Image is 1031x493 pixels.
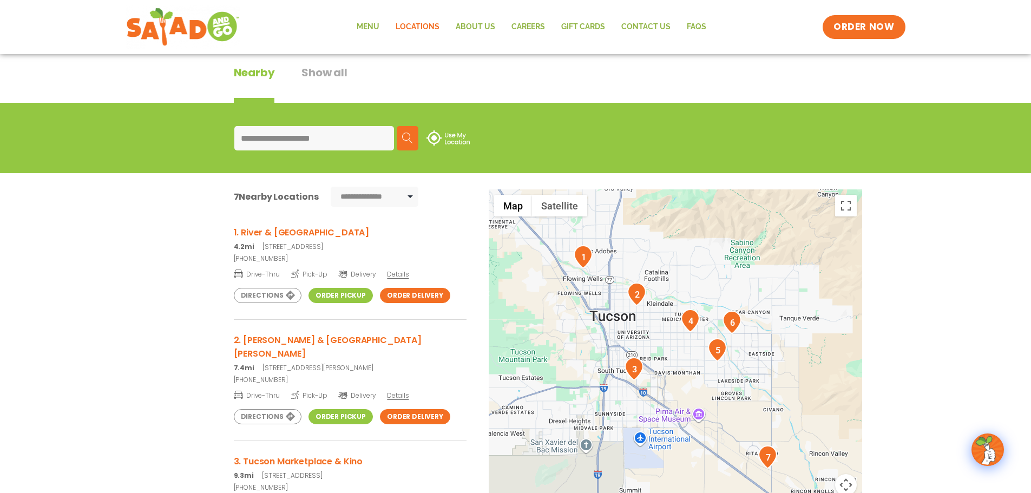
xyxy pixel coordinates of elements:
[387,269,409,279] span: Details
[234,375,467,385] a: [PHONE_NUMBER]
[234,409,301,424] a: Directions
[234,266,467,279] a: Drive-Thru Pick-Up Delivery Details
[973,435,1003,465] img: wpChatIcon
[234,483,467,492] a: [PHONE_NUMBER]
[308,409,373,424] a: Order Pickup
[301,64,347,103] button: Show all
[234,242,254,251] strong: 4.2mi
[234,363,467,373] p: [STREET_ADDRESS][PERSON_NAME]
[574,245,593,268] div: 1
[448,15,503,40] a: About Us
[338,391,376,400] span: Delivery
[708,338,727,361] div: 5
[380,288,450,303] a: Order Delivery
[426,130,470,146] img: use-location.svg
[291,268,327,279] span: Pick-Up
[291,390,327,400] span: Pick-Up
[349,15,714,40] nav: Menu
[234,226,467,252] a: 1. River & [GEOGRAPHIC_DATA] 4.2mi[STREET_ADDRESS]
[679,15,714,40] a: FAQs
[380,409,450,424] a: Order Delivery
[723,311,741,334] div: 6
[627,282,646,306] div: 2
[234,64,275,103] div: Nearby
[823,15,905,39] a: ORDER NOW
[234,471,467,481] p: [STREET_ADDRESS]
[234,455,467,481] a: 3. Tucson Marketplace & Kino 9.3mi[STREET_ADDRESS]
[625,357,643,380] div: 3
[387,391,409,400] span: Details
[234,226,467,239] h3: 1. River & [GEOGRAPHIC_DATA]
[553,15,613,40] a: GIFT CARDS
[494,195,532,216] button: Show street map
[234,390,280,400] span: Drive-Thru
[308,288,373,303] a: Order Pickup
[126,5,240,49] img: new-SAG-logo-768×292
[234,254,467,264] a: [PHONE_NUMBER]
[234,387,467,400] a: Drive-Thru Pick-Up Delivery Details
[388,15,448,40] a: Locations
[234,471,254,480] strong: 9.3mi
[234,242,467,252] p: [STREET_ADDRESS]
[234,268,280,279] span: Drive-Thru
[833,21,894,34] span: ORDER NOW
[234,64,375,103] div: Tabbed content
[234,190,319,203] div: Nearby Locations
[402,133,413,143] img: search.svg
[234,190,239,203] span: 7
[234,333,467,373] a: 2. [PERSON_NAME] & [GEOGRAPHIC_DATA][PERSON_NAME] 7.4mi[STREET_ADDRESS][PERSON_NAME]
[503,15,553,40] a: Careers
[758,445,777,469] div: 7
[234,288,301,303] a: Directions
[349,15,388,40] a: Menu
[234,455,467,468] h3: 3. Tucson Marketplace & Kino
[234,333,467,360] h3: 2. [PERSON_NAME] & [GEOGRAPHIC_DATA][PERSON_NAME]
[613,15,679,40] a: Contact Us
[835,195,857,216] button: Toggle fullscreen view
[681,309,700,332] div: 4
[338,269,376,279] span: Delivery
[532,195,587,216] button: Show satellite imagery
[234,363,254,372] strong: 7.4mi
